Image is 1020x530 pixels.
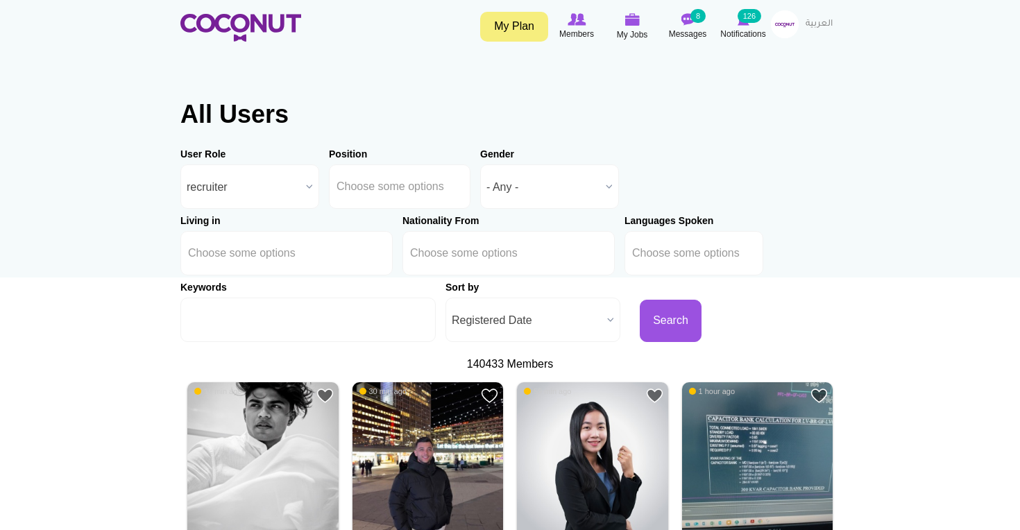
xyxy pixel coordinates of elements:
span: - Any - [486,165,600,210]
span: My Jobs [617,28,648,42]
label: Keywords [180,280,227,294]
span: 16 min ago [194,386,241,396]
label: Position [329,147,367,161]
img: My Jobs [624,13,640,26]
span: recruiter [187,165,300,210]
a: Notifications Notifications 126 [715,10,771,42]
label: Sort by [445,280,479,294]
a: Add to Favourites [646,387,663,404]
a: Add to Favourites [481,387,498,404]
a: My Plan [480,12,548,42]
span: Registered Date [452,298,602,343]
a: Add to Favourites [810,387,828,404]
a: Browse Members Members [549,10,604,42]
a: Add to Favourites [316,387,334,404]
label: Languages Spoken [624,214,713,228]
a: Messages Messages 8 [660,10,715,42]
small: 8 [690,9,706,23]
span: Members [559,27,594,41]
img: Notifications [738,13,749,26]
a: العربية [799,10,840,38]
label: Nationality From [402,214,479,228]
img: Messages [681,13,695,26]
label: Living in [180,214,221,228]
img: Browse Members [568,13,586,26]
label: User Role [180,147,226,161]
span: Notifications [720,27,765,41]
h1: All Users [180,101,840,128]
a: My Jobs My Jobs [604,10,660,43]
small: 126 [738,9,761,23]
button: Search [640,300,702,342]
span: Messages [669,27,707,41]
img: Home [180,14,301,42]
label: Gender [480,147,514,161]
span: 59 min ago [524,386,571,396]
span: 30 min ago [359,386,407,396]
div: 140433 Members [180,357,840,373]
span: 1 hour ago [689,386,736,396]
